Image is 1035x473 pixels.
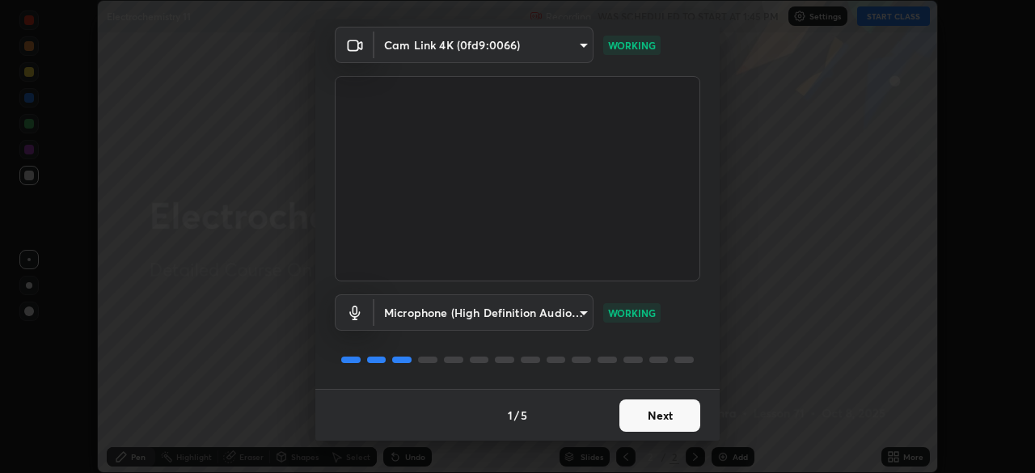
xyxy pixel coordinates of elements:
div: Cam Link 4K (0fd9:0066) [374,27,594,63]
p: WORKING [608,306,656,320]
button: Next [619,399,700,432]
h4: / [514,407,519,424]
h4: 1 [508,407,513,424]
div: Cam Link 4K (0fd9:0066) [374,294,594,331]
p: WORKING [608,38,656,53]
h4: 5 [521,407,527,424]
